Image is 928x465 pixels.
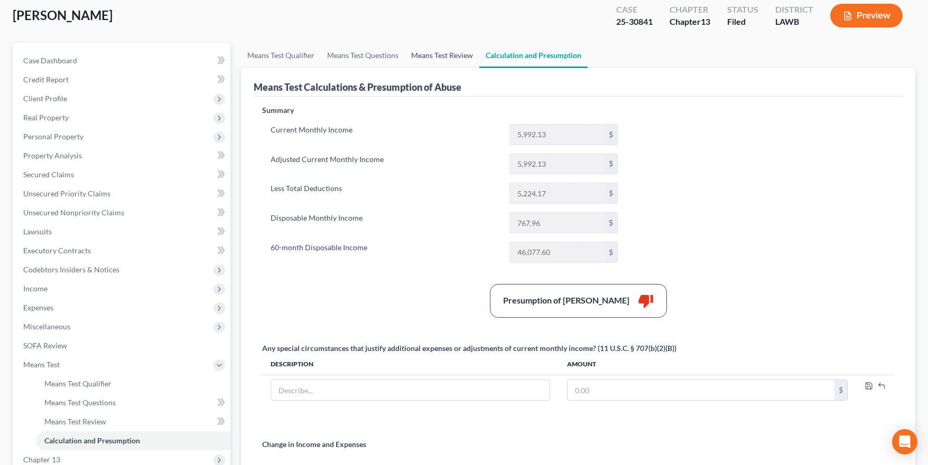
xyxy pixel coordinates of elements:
[15,184,230,203] a: Unsecured Priority Claims
[23,75,69,84] span: Credit Report
[15,146,230,165] a: Property Analysis
[36,431,230,450] a: Calculation and Presumption
[834,380,847,400] div: $
[265,124,504,145] label: Current Monthly Income
[262,105,626,116] p: Summary
[15,241,230,260] a: Executory Contracts
[775,16,813,28] div: LAWB
[23,303,53,312] span: Expenses
[262,343,676,354] div: Any special circumstances that justify additional expenses or adjustments of current monthly inco...
[36,374,230,393] a: Means Test Qualifier
[23,322,70,331] span: Miscellaneous
[892,429,917,454] div: Open Intercom Messenger
[510,213,605,233] input: 0.00
[23,208,124,217] span: Unsecured Nonpriority Claims
[321,43,405,68] a: Means Test Questions
[605,183,617,203] div: $
[15,165,230,184] a: Secured Claims
[36,393,230,412] a: Means Test Questions
[405,43,479,68] a: Means Test Review
[23,227,52,236] span: Lawsuits
[44,436,140,445] span: Calculation and Presumption
[616,16,653,28] div: 25-30841
[23,170,74,179] span: Secured Claims
[23,189,110,198] span: Unsecured Priority Claims
[23,284,48,293] span: Income
[775,4,813,16] div: District
[605,125,617,145] div: $
[262,354,559,375] th: Description
[568,380,834,400] input: 0.00
[265,154,504,175] label: Adjusted Current Monthly Income
[44,379,112,388] span: Means Test Qualifier
[271,380,550,400] input: Describe...
[23,56,77,65] span: Case Dashboard
[15,336,230,355] a: SOFA Review
[605,154,617,174] div: $
[510,154,605,174] input: 0.00
[559,354,856,375] th: Amount
[510,183,605,203] input: 0.00
[616,4,653,16] div: Case
[15,203,230,222] a: Unsecured Nonpriority Claims
[23,246,91,255] span: Executory Contracts
[23,360,60,369] span: Means Test
[23,94,67,103] span: Client Profile
[44,398,116,407] span: Means Test Questions
[510,242,605,262] input: 0.00
[701,16,710,26] span: 13
[605,242,617,262] div: $
[254,81,461,93] div: Means Test Calculations & Presumption of Abuse
[265,212,504,233] label: Disposable Monthly Income
[262,439,366,450] p: Change in Income and Expenses
[503,295,629,307] div: Presumption of [PERSON_NAME]
[670,16,710,28] div: Chapter
[830,4,903,27] button: Preview
[727,4,758,16] div: Status
[265,242,504,263] label: 60-month Disposable Income
[265,183,504,204] label: Less Total Deductions
[670,4,710,16] div: Chapter
[479,43,588,68] a: Calculation and Presumption
[23,265,119,274] span: Codebtors Insiders & Notices
[605,213,617,233] div: $
[510,125,605,145] input: 0.00
[15,222,230,241] a: Lawsuits
[638,293,654,309] i: thumb_down
[23,455,60,464] span: Chapter 13
[15,70,230,89] a: Credit Report
[727,16,758,28] div: Filed
[23,341,67,350] span: SOFA Review
[36,412,230,431] a: Means Test Review
[15,51,230,70] a: Case Dashboard
[13,7,113,23] span: [PERSON_NAME]
[44,417,106,426] span: Means Test Review
[23,151,82,160] span: Property Analysis
[23,113,69,122] span: Real Property
[23,132,83,141] span: Personal Property
[241,43,321,68] a: Means Test Qualifier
